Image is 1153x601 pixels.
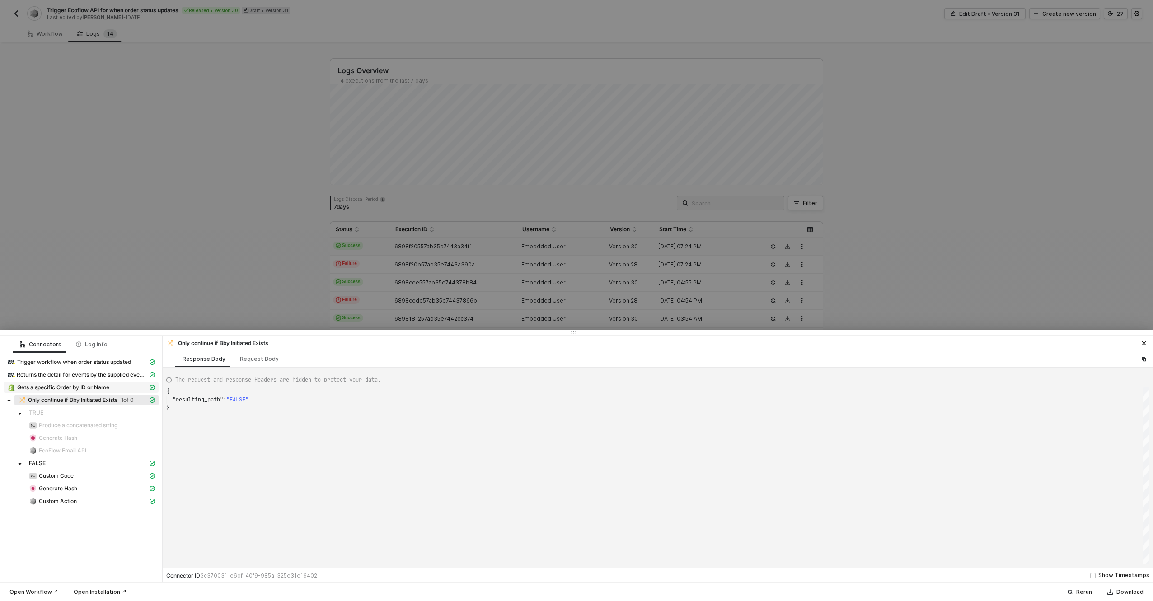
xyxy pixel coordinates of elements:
img: integration-icon [29,485,37,492]
span: icon-drag-indicator [571,330,576,335]
span: Gets a specific Order by ID or Name [17,384,109,391]
span: EcoFlow Email API [39,447,86,454]
img: integration-icon [8,384,15,391]
span: FALSE [29,460,46,467]
span: Generate Hash [39,434,77,442]
img: integration-icon [29,434,37,442]
img: integration-icon [29,447,37,454]
span: Custom Action [25,496,159,507]
span: Gets a specific Order by ID or Name [4,382,159,393]
span: icon-copy-paste [1141,356,1147,362]
span: Only continue if Bby Initiated Exists [28,396,117,404]
img: integration-icon [167,340,174,347]
span: TRUE [25,407,159,418]
span: icon-logic [20,342,25,347]
div: Open Workflow ↗ [9,588,58,596]
span: Produce a concatenated string [25,420,159,431]
span: icon-cards [150,385,155,390]
span: icon-cards [150,359,155,365]
div: Response Body [183,355,225,363]
div: Download [1116,588,1144,596]
div: Connectors [20,341,61,348]
span: "resulting_path" [173,396,223,403]
span: caret-down [7,399,11,403]
div: Connector ID [166,572,317,579]
span: icon-cards [150,372,155,377]
textarea: Editor content;Press Alt+F1 for Accessibility Options. [166,387,167,396]
span: EcoFlow Email API [25,445,159,456]
span: "FALSE" [226,396,248,403]
button: Open Installation ↗ [68,587,132,597]
span: Trigger workflow when order status updated [17,359,131,366]
span: : [223,396,226,403]
span: TRUE [29,409,43,416]
img: integration-icon [29,472,37,480]
span: Generate Hash [25,433,159,443]
div: Show Timestamps [1098,571,1149,580]
span: icon-close [1141,340,1147,346]
div: Request Body [240,355,279,363]
span: Custom Action [39,498,77,505]
span: caret-down [18,411,22,416]
div: Open Installation ↗ [74,588,127,596]
span: Generate Hash [39,485,77,492]
span: Only continue if Bby Initiated Exists [14,395,159,405]
span: icon-cards [150,499,155,504]
span: Custom Code [25,471,159,481]
span: Produce a concatenated string [39,422,117,429]
span: icon-success-page [1067,589,1073,595]
img: integration-icon [29,422,37,429]
span: caret-down [18,462,22,466]
span: icon-cards [150,486,155,491]
span: icon-download [1107,589,1113,595]
img: integration-icon [29,498,37,505]
button: Rerun [1061,587,1098,597]
div: Log info [76,341,108,348]
span: } [166,404,169,411]
span: Generate Hash [25,483,159,494]
img: integration-icon [19,396,26,404]
span: 1 of 0 [121,396,134,404]
span: icon-cards [150,397,155,403]
span: FALSE [25,458,159,469]
span: Returns the detail for events by the supplied eventIds. [4,369,159,380]
img: integration-icon [8,359,15,366]
div: Rerun [1076,588,1092,596]
button: Download [1101,587,1149,597]
span: Returns the detail for events by the supplied eventIds. [17,371,148,378]
span: icon-cards [150,461,155,466]
span: { [166,388,169,395]
button: Open Workflow ↗ [4,587,64,597]
span: Custom Code [39,472,74,480]
img: integration-icon [8,371,15,378]
span: Trigger workflow when order status updated [4,357,159,368]
div: Only continue if Bby Initiated Exists [166,339,268,347]
span: The request and response Headers are hidden to protect your data. [175,376,381,384]
span: icon-cards [150,473,155,479]
span: 3c370031-e6df-40f9-985a-325e31e16402 [200,572,317,579]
